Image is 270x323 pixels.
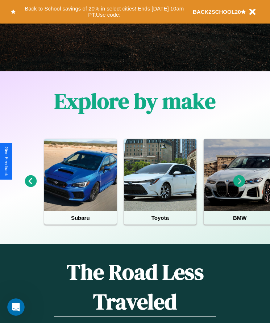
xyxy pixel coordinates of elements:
h1: The Road Less Traveled [54,257,216,317]
h1: Explore by make [54,86,216,116]
iframe: Intercom live chat [7,298,25,316]
h4: Toyota [124,211,196,225]
h4: Subaru [44,211,117,225]
b: BACK2SCHOOL20 [193,9,241,15]
button: Back to School savings of 20% in select cities! Ends [DATE] 10am PT.Use code: [16,4,193,20]
div: Give Feedback [4,147,9,176]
